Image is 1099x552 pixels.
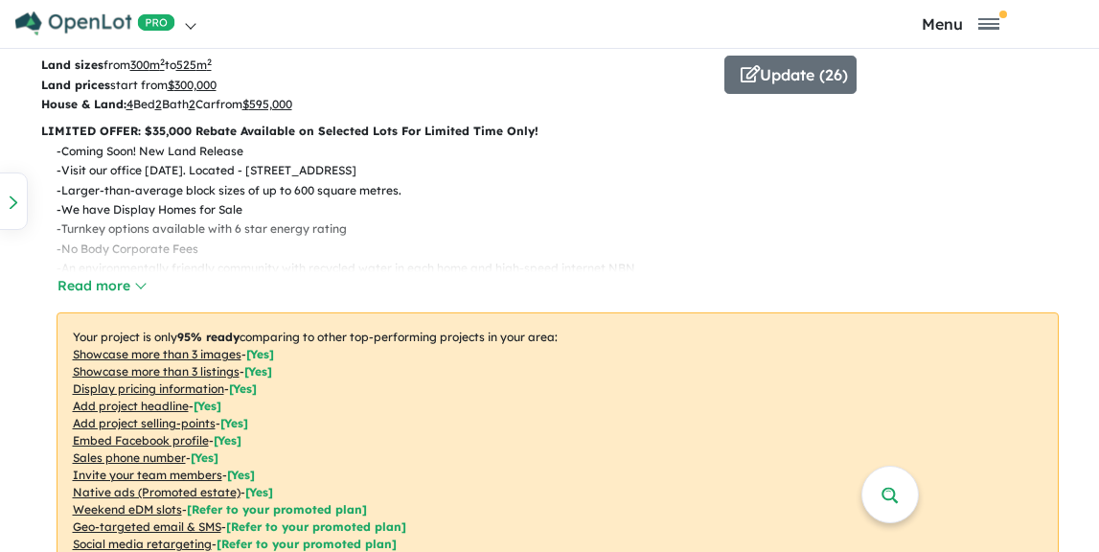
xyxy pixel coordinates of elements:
b: Land prices [41,78,110,92]
sup: 2 [160,57,165,67]
u: 525 m [176,57,212,72]
button: Read more [57,275,147,297]
span: [ Yes ] [220,416,248,430]
p: start from [41,76,710,95]
b: 95 % ready [177,330,240,344]
p: from [41,56,710,75]
p: - An environmentally friendly community with recycled water in each home and high-speed internet NBN [57,259,1074,278]
span: [ Yes ] [246,347,274,361]
b: House & Land: [41,97,126,111]
p: - No Body Corporate Fees [57,240,1074,259]
u: $ 595,000 [242,97,292,111]
p: LIMITED OFFER: $35,000 Rebate Available on Selected Lots For Limited Time Only! [41,122,1059,141]
img: Openlot PRO Logo White [15,11,175,35]
u: 2 [189,97,195,111]
u: Social media retargeting [73,537,212,551]
span: [ Yes ] [229,381,257,396]
u: Geo-targeted email & SMS [73,519,221,534]
u: Sales phone number [73,450,186,465]
u: Embed Facebook profile [73,433,209,448]
u: Showcase more than 3 images [73,347,241,361]
span: [Refer to your promoted plan] [187,502,367,517]
p: Bed Bath Car from [41,95,710,114]
span: [ Yes ] [214,433,241,448]
span: to [165,57,212,72]
span: [Yes] [245,485,273,499]
u: Add project headline [73,399,189,413]
u: Native ads (Promoted estate) [73,485,240,499]
span: [ Yes ] [191,450,218,465]
p: - Visit our office [DATE]. Located - [STREET_ADDRESS] [57,161,1074,180]
u: Weekend eDM slots [73,502,182,517]
b: Land sizes [41,57,103,72]
button: Update (26) [724,56,857,94]
p: - Coming Soon! New Land Release [57,142,1074,161]
span: [ Yes ] [227,468,255,482]
u: Display pricing information [73,381,224,396]
sup: 2 [207,57,212,67]
u: 2 [155,97,162,111]
u: 300 m [130,57,165,72]
span: [ Yes ] [194,399,221,413]
span: [Refer to your promoted plan] [217,537,397,551]
p: - We have Display Homes for Sale [57,200,1074,219]
span: [ Yes ] [244,364,272,379]
u: Invite your team members [73,468,222,482]
u: $ 300,000 [168,78,217,92]
span: [Refer to your promoted plan] [226,519,406,534]
u: 4 [126,97,133,111]
p: - Larger-than-average block sizes of up to 600 square metres. [57,181,1074,200]
p: - Turnkey options available with 6 star energy rating [57,219,1074,239]
button: Toggle navigation [827,14,1094,33]
u: Add project selling-points [73,416,216,430]
u: Showcase more than 3 listings [73,364,240,379]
